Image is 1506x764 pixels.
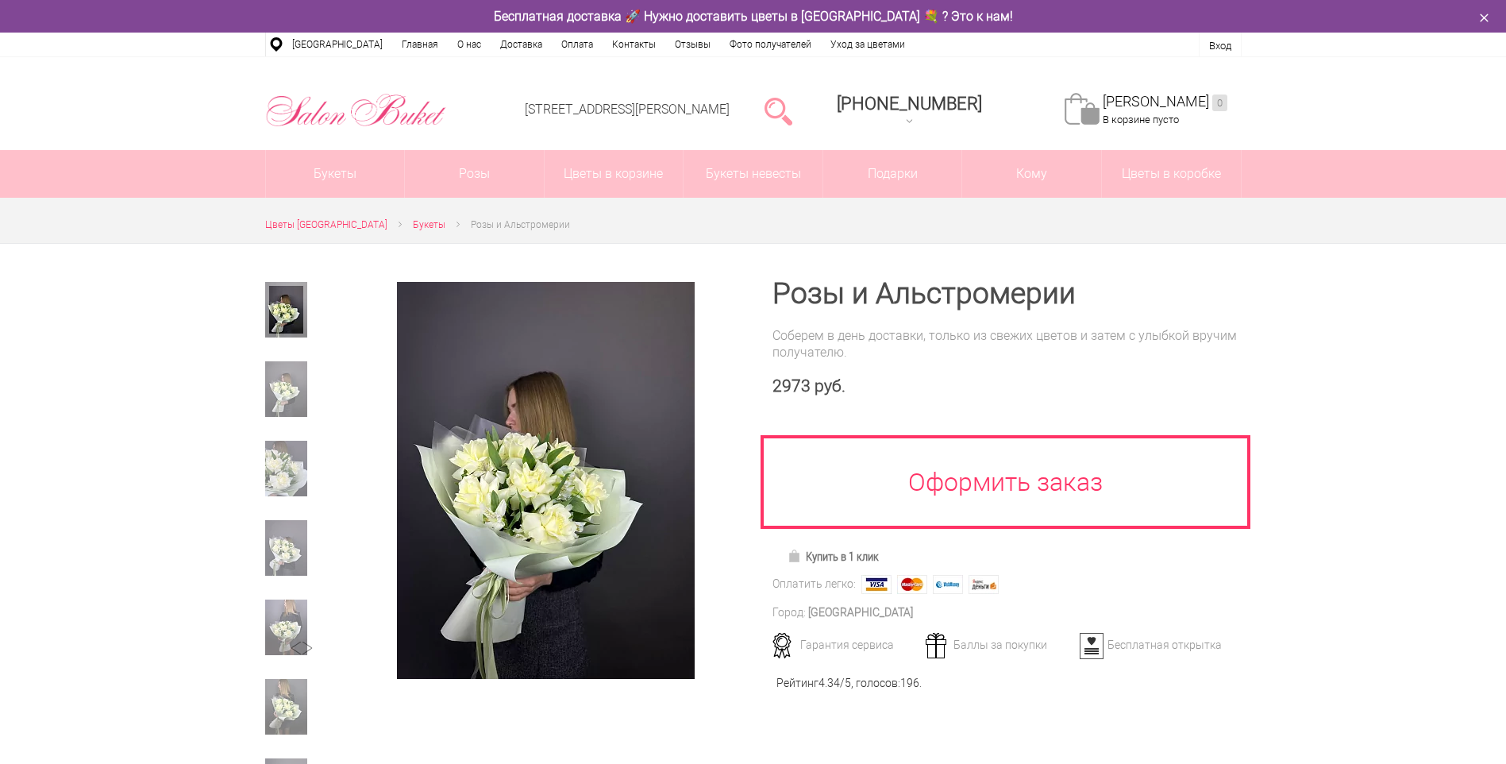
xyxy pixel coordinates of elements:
h1: Розы и Альстромерии [772,280,1242,308]
div: Соберем в день доставки, только из свежих цветов и затем с улыбкой вручим получателю. [772,327,1242,361]
a: Уход за цветами [821,33,915,56]
div: Оплатить легко: [772,576,856,592]
span: [PHONE_NUMBER] [837,94,982,114]
a: [PHONE_NUMBER] [827,88,992,133]
span: В корзине пусто [1103,114,1179,125]
a: Букеты [413,217,445,233]
a: Доставка [491,33,552,56]
div: Бесплатная открытка [1074,638,1231,652]
a: [PERSON_NAME] [1103,93,1227,111]
div: Рейтинг /5, голосов: . [776,675,922,692]
img: Яндекс Деньги [969,575,999,594]
a: Купить в 1 клик [780,546,886,568]
div: Гарантия сервиса [767,638,923,652]
span: Букеты [413,219,445,230]
a: Контакты [603,33,665,56]
span: Цветы [GEOGRAPHIC_DATA] [265,219,387,230]
img: Купить в 1 клик [788,550,806,562]
img: Розы и Альстромерии [397,282,695,679]
div: Бесплатная доставка 🚀 Нужно доставить цветы в [GEOGRAPHIC_DATA] 💐 ? Это к нам! [253,8,1254,25]
a: Букеты [266,150,405,198]
a: Розы [405,150,544,198]
div: Город: [772,604,806,621]
div: Баллы за покупки [920,638,1077,652]
a: Букеты невесты [684,150,822,198]
div: [GEOGRAPHIC_DATA] [808,604,913,621]
a: Увеличить [357,282,734,679]
a: [GEOGRAPHIC_DATA] [283,33,392,56]
a: [STREET_ADDRESS][PERSON_NAME] [525,102,730,117]
span: Розы и Альстромерии [471,219,570,230]
ins: 0 [1212,95,1227,111]
img: Visa [861,575,892,594]
a: Цветы в коробке [1102,150,1241,198]
a: Отзывы [665,33,720,56]
img: MasterCard [897,575,927,594]
span: 4.34 [818,677,840,689]
div: 2973 руб. [772,376,1242,396]
a: Главная [392,33,448,56]
span: Кому [962,150,1101,198]
a: Подарки [823,150,962,198]
a: Цветы [GEOGRAPHIC_DATA] [265,217,387,233]
a: Цветы в корзине [545,150,684,198]
img: Webmoney [933,575,963,594]
a: Фото получателей [720,33,821,56]
a: О нас [448,33,491,56]
span: 196 [900,677,919,689]
a: Оформить заказ [761,435,1251,529]
a: Оплата [552,33,603,56]
img: Цветы Нижний Новгород [265,90,447,131]
a: Вход [1209,40,1231,52]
